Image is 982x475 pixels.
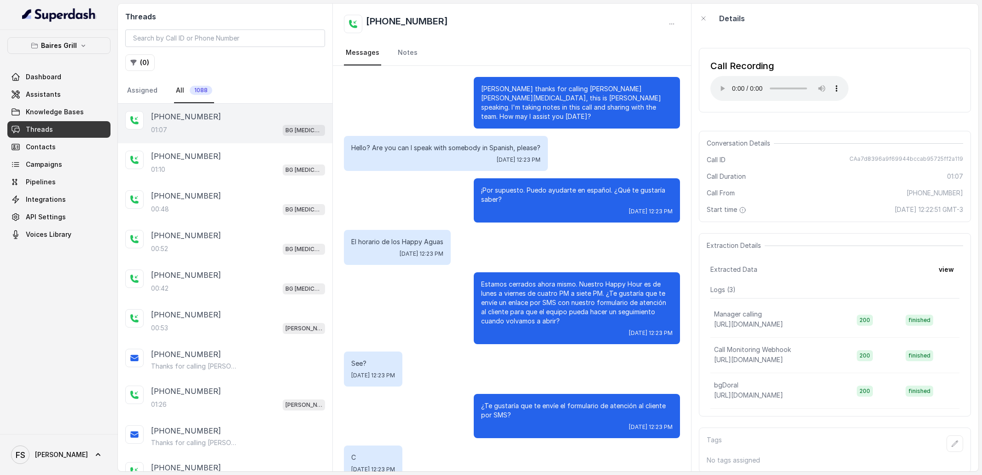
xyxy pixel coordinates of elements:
p: [PHONE_NUMBER] [151,462,221,473]
p: [PHONE_NUMBER] [151,309,221,320]
p: [PHONE_NUMBER] [151,270,221,281]
span: [URL][DOMAIN_NAME] [714,320,783,328]
p: [PHONE_NUMBER] [151,349,221,360]
p: ¡Por supuesto. Puedo ayudarte en español. ¿Qué te gustaría saber? [481,186,673,204]
a: Integrations [7,191,110,208]
span: [DATE] 12:23 PM [351,466,395,473]
button: (0) [125,54,155,71]
p: BG [MEDICAL_DATA] [285,205,322,214]
span: [DATE] 12:23 PM [400,250,443,258]
span: Call Duration [707,172,746,181]
span: CAa7d8396a9f69944bccab95725ff2a119 [849,155,963,164]
p: 00:52 [151,244,168,253]
p: bgDoral [714,381,738,390]
p: 00:42 [151,284,169,293]
a: Dashboard [7,69,110,85]
span: Knowledge Bases [26,107,84,117]
span: finished [906,315,933,326]
span: [DATE] 12:23 PM [351,372,395,379]
span: Integrations [26,195,66,204]
span: finished [906,386,933,397]
a: Messages [344,41,381,65]
p: [PERSON_NAME] [285,324,322,333]
span: 200 [857,350,873,361]
span: [PHONE_NUMBER] [906,188,963,198]
span: 1088 [190,86,212,95]
a: Threads [7,121,110,138]
span: API Settings [26,212,66,222]
p: Tags [707,435,722,452]
span: Extraction Details [707,241,765,250]
button: Baires Grill [7,37,110,54]
p: Call Monitoring Webhook [714,345,791,354]
p: BG [MEDICAL_DATA] [285,165,322,175]
input: Search by Call ID or Phone Number [125,29,325,47]
span: [DATE] 12:23 PM [629,423,673,431]
a: [PERSON_NAME] [7,442,110,468]
p: El horario de los Happy Aguas [351,237,443,246]
span: Pipelines [26,177,56,187]
a: Contacts [7,139,110,155]
h2: Threads [125,11,325,22]
p: 01:07 [151,125,167,135]
a: Assigned [125,78,159,103]
p: BG [MEDICAL_DATA] [285,126,322,135]
span: [DATE] 12:23 PM [629,329,673,337]
span: [URL][DOMAIN_NAME] [714,356,783,364]
p: BG [MEDICAL_DATA] [285,245,322,254]
span: Threads [26,125,53,134]
p: 01:26 [151,400,167,409]
span: Start time [707,205,748,214]
p: Thanks for calling [PERSON_NAME] Grill Brickell! Complete this form for any type of inquiry and a... [151,362,239,371]
a: Assistants [7,86,110,103]
div: Call Recording [710,59,848,72]
a: Notes [396,41,419,65]
p: ¿Te gustaría que te envíe el formulario de atención al cliente por SMS? [481,401,673,420]
span: 01:07 [947,172,963,181]
p: Details [719,13,745,24]
span: Extracted Data [710,265,757,274]
span: Campaigns [26,160,62,169]
span: Assistants [26,90,61,99]
span: Conversation Details [707,139,774,148]
p: Baires Grill [41,40,77,51]
span: [DATE] 12:23 PM [629,208,673,215]
button: view [933,261,959,278]
p: 00:48 [151,205,169,214]
p: Logs ( 3 ) [710,285,959,294]
p: [PHONE_NUMBER] [151,190,221,201]
p: [PHONE_NUMBER] [151,230,221,241]
p: [PHONE_NUMBER] [151,151,221,162]
p: [PHONE_NUMBER] [151,111,221,122]
a: Campaigns [7,156,110,173]
p: C [351,453,395,462]
a: Knowledge Bases [7,104,110,120]
p: 01:10 [151,165,165,174]
p: [PHONE_NUMBER] [151,386,221,397]
a: API Settings [7,209,110,225]
nav: Tabs [125,78,325,103]
span: Call From [707,188,735,198]
span: [URL][DOMAIN_NAME] [714,391,783,399]
img: light.svg [22,7,96,22]
span: [PERSON_NAME] [35,450,88,459]
span: Call ID [707,155,726,164]
span: Voices Library [26,230,71,239]
p: [PERSON_NAME] thanks for calling [PERSON_NAME] [PERSON_NAME][MEDICAL_DATA], this is [PERSON_NAME]... [481,84,673,121]
span: [DATE] 12:23 PM [497,156,540,164]
span: 200 [857,315,873,326]
a: Voices Library [7,226,110,243]
p: Hello? Are you can I speak with somebody in Spanish, please? [351,143,540,152]
p: [PERSON_NAME] [285,400,322,410]
p: Estamos cerrados ahora mismo. Nuestro Happy Hour es de lunes a viernes de cuatro PM a siete PM. ¿... [481,280,673,326]
p: See? [351,359,395,368]
p: BG [MEDICAL_DATA] [285,284,322,293]
p: 00:53 [151,323,168,333]
span: finished [906,350,933,361]
span: Contacts [26,142,56,152]
p: Manager calling [714,310,762,319]
text: FS [16,450,25,460]
p: [PHONE_NUMBER] [151,425,221,436]
a: Pipelines [7,174,110,190]
h2: [PHONE_NUMBER] [366,15,448,33]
